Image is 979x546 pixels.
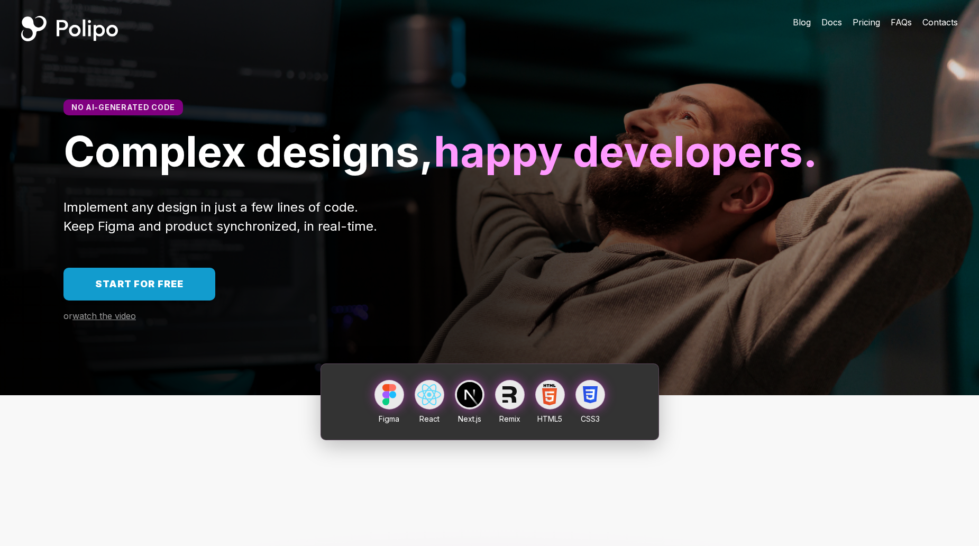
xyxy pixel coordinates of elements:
[434,125,818,177] span: happy developers.
[793,17,811,28] span: Blog
[499,414,520,423] span: Remix
[853,17,880,28] span: Pricing
[922,17,958,28] span: Contacts
[95,278,184,289] span: Start for free
[458,414,481,423] span: Next.js
[821,17,842,28] span: Docs
[63,311,136,321] a: orwatch the video
[537,414,562,423] span: HTML5
[891,16,912,29] a: FAQs
[63,268,215,301] a: Start for free
[821,16,842,29] a: Docs
[63,311,72,321] span: or
[63,125,434,177] span: Complex designs,
[922,16,958,29] a: Contacts
[379,414,399,423] span: Figma
[891,17,912,28] span: FAQs
[71,103,175,112] span: No AI-generated code
[419,414,440,423] span: React
[63,199,377,234] span: Implement any design in just a few lines of code. Keep Figma and product synchronized, in real-time.
[72,311,136,321] span: watch the video
[853,16,880,29] a: Pricing
[581,414,600,423] span: CSS3
[793,16,811,29] a: Blog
